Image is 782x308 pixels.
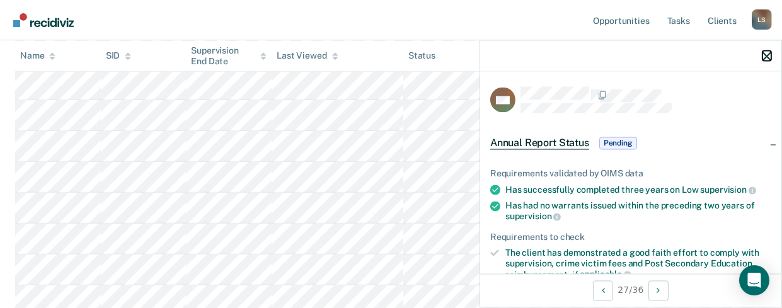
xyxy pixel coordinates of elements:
[752,9,772,30] div: L S
[580,270,631,280] span: applicable
[593,280,613,300] button: Previous Opportunity
[191,45,267,66] div: Supervision End Date
[13,13,74,27] img: Recidiviz
[408,50,435,61] div: Status
[599,137,637,150] span: Pending
[505,248,771,280] div: The client has demonstrated a good faith effort to comply with supervision, crime victim fees and...
[277,50,338,61] div: Last Viewed
[648,280,669,300] button: Next Opportunity
[480,273,781,307] div: 27 / 36
[490,169,771,180] div: Requirements validated by OIMS data
[480,123,781,164] div: Annual Report StatusPending
[106,50,132,61] div: SID
[505,212,561,222] span: supervision
[701,185,756,195] span: supervision
[20,50,55,61] div: Name
[490,232,771,243] div: Requirements to check
[739,265,769,295] div: Open Intercom Messenger
[505,200,771,222] div: Has had no warrants issued within the preceding two years of
[505,185,771,196] div: Has successfully completed three years on Low
[490,137,589,150] span: Annual Report Status
[752,9,772,30] button: Profile dropdown button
